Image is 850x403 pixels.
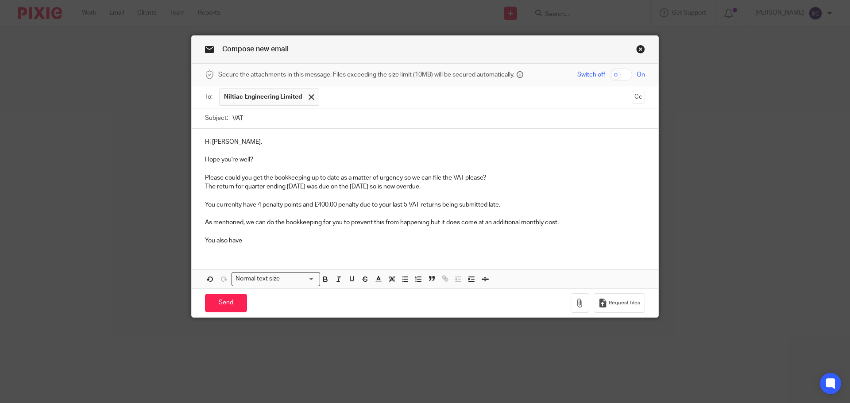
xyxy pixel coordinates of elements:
p: Hope you're well? [205,155,645,164]
span: Compose new email [222,46,289,53]
span: Switch off [577,70,605,79]
p: You also have [205,236,645,245]
button: Request files [594,293,645,313]
a: Close this dialog window [636,45,645,57]
input: Search for option [283,274,315,284]
p: You currenlty have 4 penalty points and £400.00 penalty due to your last 5 VAT returns being subm... [205,200,645,209]
button: Cc [632,91,645,104]
span: On [637,70,645,79]
div: Search for option [232,272,320,286]
label: Subject: [205,114,228,123]
p: As mentioned, we can do the bookkeeping for you to prevent this from happening but it does come a... [205,218,645,227]
span: Secure the attachments in this message. Files exceeding the size limit (10MB) will be secured aut... [218,70,514,79]
p: Please could you get the bookkeeping up to date as a matter of urgency so we can file the VAT ple... [205,173,645,182]
input: Send [205,294,247,313]
label: To: [205,92,215,101]
span: Request files [609,299,640,307]
p: Hi [PERSON_NAME], [205,138,645,146]
span: Normal text size [234,274,282,284]
p: The return for quarter ending [DATE] was due on the [DATE] so is now overdue. [205,182,645,191]
span: Niltiac Engineering Limited [224,92,302,101]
